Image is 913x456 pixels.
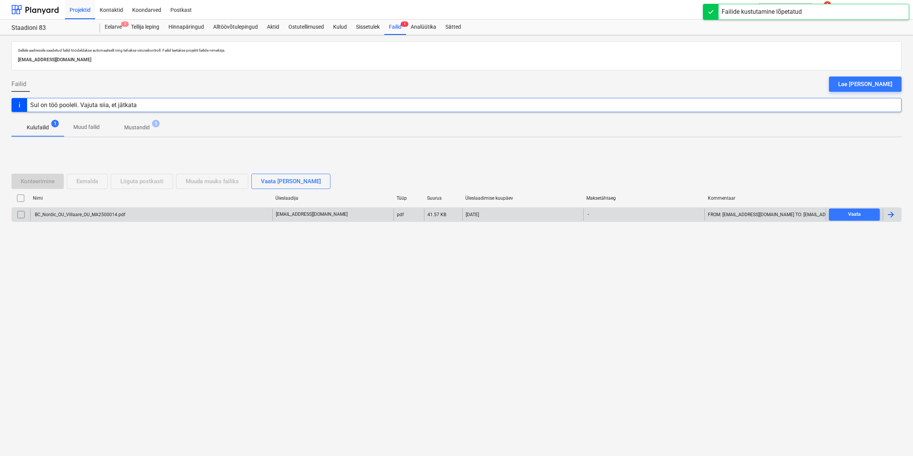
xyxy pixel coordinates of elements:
div: Eelarve [100,20,126,35]
a: Ostutellimused [284,20,329,35]
div: Failid [384,20,406,35]
div: Maksetähtaeg [586,195,701,201]
a: Aktid [262,20,284,35]
p: Kulufailid [27,124,49,132]
p: Muud failid [73,123,100,131]
p: [EMAIL_ADDRESS][DOMAIN_NAME] [18,56,895,64]
span: - [587,211,590,218]
div: Kommentaar [708,195,823,201]
div: Sul on töö pooleli. Vajuta siia, et jätkata [30,101,137,109]
a: Failid1 [384,20,406,35]
div: [DATE] [466,212,479,217]
a: Hinnapäringud [164,20,209,35]
a: Analüütika [406,20,441,35]
span: 1 [401,21,408,27]
div: Vaata [PERSON_NAME] [261,176,321,186]
span: 7 [121,21,129,27]
a: Sätted [441,20,466,35]
div: Üleslaadimise kuupäev [465,195,580,201]
div: Staadioni 83 [11,24,91,32]
div: Suurus [427,195,459,201]
button: Vaata [829,208,880,221]
p: Mustandid [124,124,150,132]
a: Sissetulek [351,20,384,35]
p: [EMAIL_ADDRESS][DOMAIN_NAME] [276,211,348,218]
button: Vaata [PERSON_NAME] [251,174,330,189]
div: 41.57 KB [427,212,446,217]
div: Failide kustutamine lõpetatud [722,7,802,16]
div: Nimi [33,195,269,201]
button: Lae [PERSON_NAME] [829,77,902,92]
div: Lae [PERSON_NAME] [838,79,892,89]
a: Eelarve7 [100,20,126,35]
div: BC_Nordic_OU_Villaare_OU_MA2500014.pdf [34,212,125,217]
span: 1 [51,120,59,127]
a: Tellija leping [126,20,164,35]
span: 5 [152,120,160,127]
div: Vaata [848,210,861,219]
div: pdf [397,212,404,217]
div: Üleslaadija [275,195,390,201]
a: Alltöövõtulepingud [209,20,262,35]
p: Sellele aadressile saadetud failid töödeldakse automaatselt ning tehakse viirusekontroll. Failid ... [18,48,895,53]
span: Failid [11,80,26,89]
a: Kulud [329,20,351,35]
div: Tüüp [397,195,421,201]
